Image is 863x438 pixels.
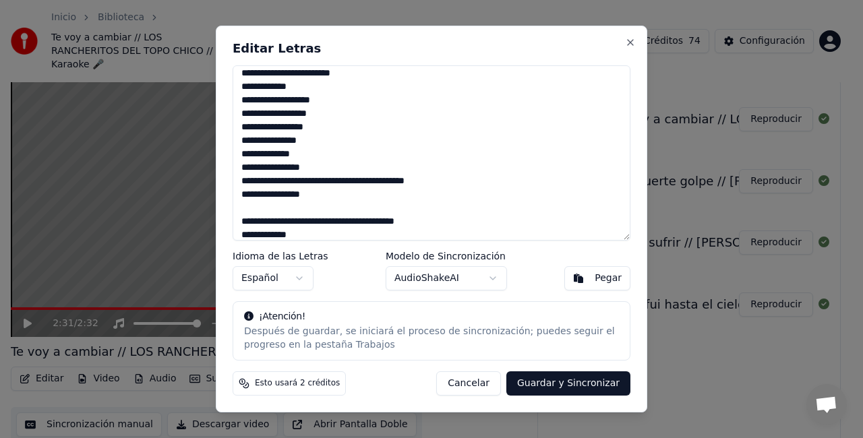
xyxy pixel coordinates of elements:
[244,310,619,323] div: ¡Atención!
[436,371,501,396] button: Cancelar
[233,251,328,261] label: Idioma de las Letras
[386,251,507,261] label: Modelo de Sincronización
[255,378,340,389] span: Esto usará 2 créditos
[506,371,630,396] button: Guardar y Sincronizar
[564,266,630,290] button: Pegar
[244,325,619,352] div: Después de guardar, se iniciará el proceso de sincronización; puedes seguir el progreso en la pes...
[233,42,630,55] h2: Editar Letras
[595,272,622,285] div: Pegar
